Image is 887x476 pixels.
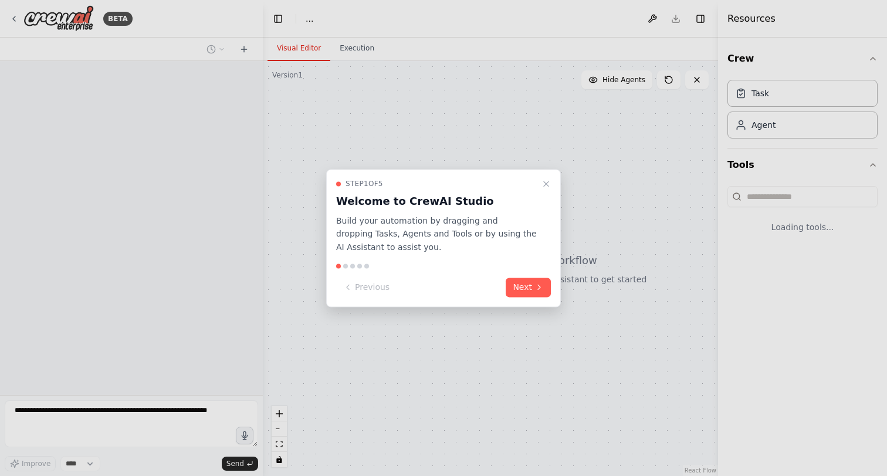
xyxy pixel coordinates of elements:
p: Build your automation by dragging and dropping Tasks, Agents and Tools or by using the AI Assista... [336,214,537,254]
h3: Welcome to CrewAI Studio [336,193,537,210]
span: Step 1 of 5 [346,179,383,188]
button: Hide left sidebar [270,11,286,27]
button: Previous [336,278,397,297]
button: Next [506,278,551,297]
button: Close walkthrough [539,177,553,191]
